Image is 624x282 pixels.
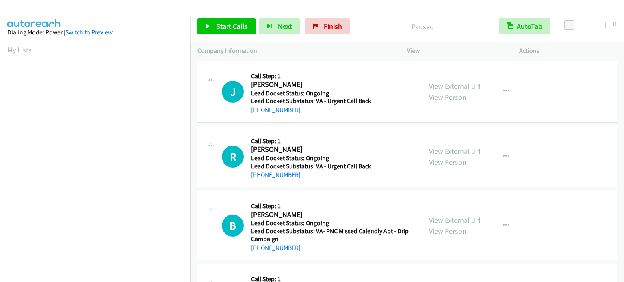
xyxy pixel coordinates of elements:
[222,215,244,237] h1: B
[251,137,412,145] h5: Call Step: 1
[429,226,466,236] a: View Person
[7,45,32,54] a: My Lists
[65,28,113,36] a: Switch to Preview
[222,146,244,168] div: The call is yet to be attempted
[197,46,392,56] p: Company Information
[251,145,412,154] h2: [PERSON_NAME]
[222,215,244,237] div: The call is yet to be attempted
[222,81,244,103] div: The call is yet to be attempted
[251,80,412,89] h2: [PERSON_NAME]
[259,18,300,34] button: Next
[519,46,617,56] p: Actions
[251,202,414,210] h5: Call Step: 1
[216,22,248,31] span: Start Calls
[7,28,183,37] div: Dialing Mode: Power |
[251,219,414,227] h5: Lead Docket Status: Ongoing
[251,106,301,114] a: [PHONE_NUMBER]
[251,162,412,170] h5: Lead Docket Substatus: VA - Urgent Call Back
[429,82,481,91] a: View External Url
[222,81,244,103] h1: J
[305,18,350,34] a: Finish
[429,215,481,225] a: View External Url
[251,244,301,252] a: [PHONE_NUMBER]
[222,146,244,168] h1: R
[499,18,550,34] button: AutoTab
[251,171,301,179] a: [PHONE_NUMBER]
[324,22,342,31] span: Finish
[251,72,412,80] h5: Call Step: 1
[429,157,466,167] a: View Person
[251,97,412,105] h5: Lead Docket Substatus: VA - Urgent Call Back
[407,46,505,56] p: View
[361,21,484,32] p: Paused
[251,154,412,162] h5: Lead Docket Status: Ongoing
[278,22,292,31] span: Next
[251,89,412,97] h5: Lead Docket Status: Ongoing
[429,146,481,156] a: View External Url
[613,18,617,29] div: 0
[568,22,606,28] div: Delay between calls (in seconds)
[429,93,466,102] a: View Person
[251,210,412,220] h2: [PERSON_NAME]
[251,227,414,243] h5: Lead Docket Substatus: VA- PNC Missed Calendly Apt - Drip Campaign
[197,18,256,34] a: Start Calls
